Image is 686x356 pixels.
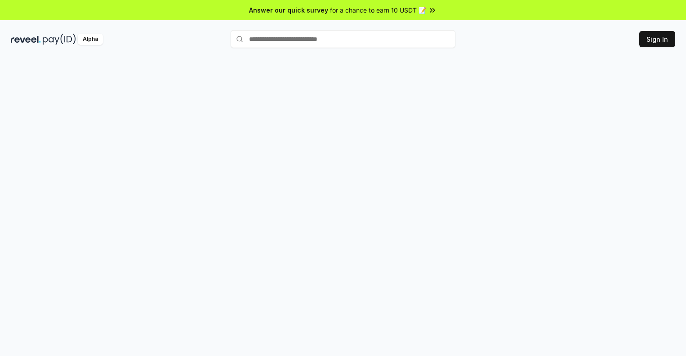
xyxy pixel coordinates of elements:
[43,34,76,45] img: pay_id
[78,34,103,45] div: Alpha
[330,5,426,15] span: for a chance to earn 10 USDT 📝
[639,31,675,47] button: Sign In
[249,5,328,15] span: Answer our quick survey
[11,34,41,45] img: reveel_dark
